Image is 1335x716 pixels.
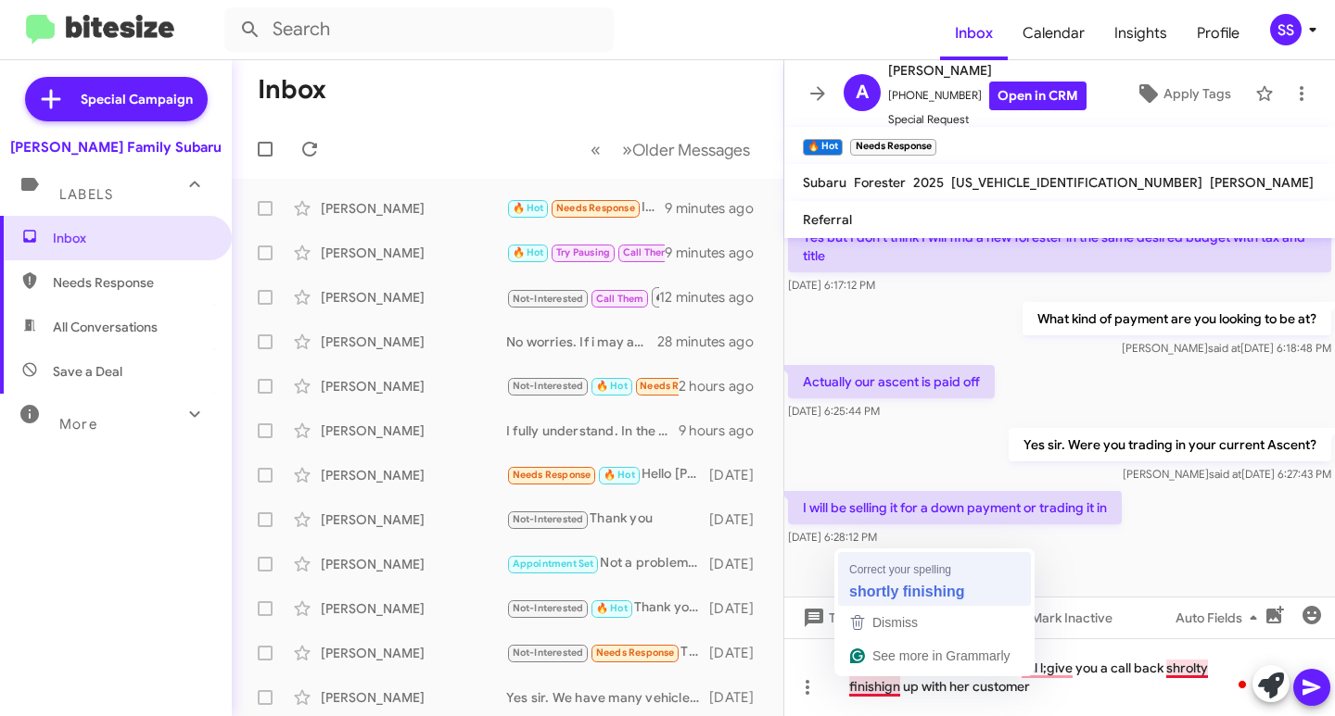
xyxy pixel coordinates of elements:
[856,78,869,107] span: A
[53,273,210,292] span: Needs Response
[604,469,635,481] span: 🔥 Hot
[803,139,843,156] small: 🔥 Hot
[596,293,644,305] span: Call Them
[1210,174,1314,191] span: [PERSON_NAME]
[506,688,709,707] div: Yes sir. We have many vehicles available, and we will for sure find you that perfect one!
[1023,302,1331,335] p: What kind of payment are you looking to be at?
[321,377,506,396] div: [PERSON_NAME]
[788,278,875,292] span: [DATE] 6:17:12 PM
[321,644,506,662] div: [PERSON_NAME]
[513,202,544,214] span: 🔥 Hot
[556,202,635,214] span: Needs Response
[632,140,750,160] span: Older Messages
[709,688,769,707] div: [DATE]
[709,466,769,484] div: [DATE]
[1176,601,1265,634] span: Auto Fields
[321,599,506,618] div: [PERSON_NAME]
[799,601,891,634] span: Templates
[622,138,632,161] span: »
[788,365,995,398] p: Actually our ascent is paid off
[1209,467,1241,481] span: said at
[709,510,769,529] div: [DATE]
[888,110,1087,129] span: Special Request
[59,186,113,203] span: Labels
[854,174,906,191] span: Forester
[1270,14,1302,45] div: SS
[258,75,326,105] h1: Inbox
[803,174,846,191] span: Subaru
[940,6,1008,60] a: Inbox
[591,138,601,161] span: «
[788,404,880,418] span: [DATE] 6:25:44 PM
[788,220,1331,272] p: Yes but I don't think I will find a new forester in the same desired budget with tax and title
[1254,14,1315,45] button: SS
[679,377,769,396] div: 2 hours ago
[951,174,1202,191] span: [US_VEHICLE_IDENTIFICATION_NUMBER]
[1122,341,1331,355] span: [PERSON_NAME] [DATE] 6:18:48 PM
[1161,601,1279,634] button: Auto Fields
[506,285,659,308] div: Inbound Call
[611,131,761,169] button: Next
[579,131,612,169] button: Previous
[25,77,208,121] a: Special Campaign
[321,555,506,573] div: [PERSON_NAME]
[640,380,718,392] span: Needs Response
[665,244,769,262] div: 9 minutes ago
[321,510,506,529] div: [PERSON_NAME]
[10,138,222,157] div: [PERSON_NAME] Family Subaru
[596,380,628,392] span: 🔥 Hot
[1208,341,1240,355] span: said at
[513,558,594,570] span: Appointment Set
[506,375,679,396] div: Thanks you too
[788,491,1122,524] p: I will be selling it for a down payment or trading it in
[1163,77,1231,110] span: Apply Tags
[657,333,769,351] div: 28 minutes ago
[850,139,935,156] small: Needs Response
[506,642,709,663] div: Thank you and will do!
[994,601,1127,634] button: Mark Inactive
[784,638,1335,716] div: To enrich screen reader interactions, please activate Accessibility in Grammarly extension settings
[513,469,591,481] span: Needs Response
[784,601,906,634] button: Templates
[513,647,584,659] span: Not-Interested
[321,421,506,440] div: [PERSON_NAME]
[506,333,657,351] div: No worries. If i may ask why were you pausing your search?
[224,7,614,52] input: Search
[506,553,709,574] div: Not a problem. I know you said you are waiting a bit for your wife to look. We have the lowest ra...
[321,288,506,307] div: [PERSON_NAME]
[659,288,769,307] div: 12 minutes ago
[1008,6,1100,60] a: Calendar
[321,333,506,351] div: [PERSON_NAME]
[321,466,506,484] div: [PERSON_NAME]
[888,59,1087,82] span: [PERSON_NAME]
[513,293,584,305] span: Not-Interested
[679,421,769,440] div: 9 hours ago
[1031,601,1112,634] span: Mark Inactive
[596,647,675,659] span: Needs Response
[888,82,1087,110] span: [PHONE_NUMBER]
[506,421,679,440] div: I fully understand. In the end you are trying to get to a specific payment. We might be able to g...
[1100,6,1182,60] a: Insights
[709,644,769,662] div: [DATE]
[596,602,628,614] span: 🔥 Hot
[513,513,584,525] span: Not-Interested
[53,318,158,336] span: All Conversations
[321,199,506,218] div: [PERSON_NAME]
[506,242,665,263] div: I have one last question could u call me
[506,509,709,530] div: Thank you
[665,199,769,218] div: 9 minutes ago
[913,174,944,191] span: 2025
[506,197,665,219] div: I will be selling it for a down payment or trading it in
[709,599,769,618] div: [DATE]
[989,82,1087,110] a: Open in CRM
[709,555,769,573] div: [DATE]
[1182,6,1254,60] a: Profile
[506,597,709,619] div: Thank you.
[81,90,193,108] span: Special Campaign
[53,229,210,247] span: Inbox
[513,380,584,392] span: Not-Interested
